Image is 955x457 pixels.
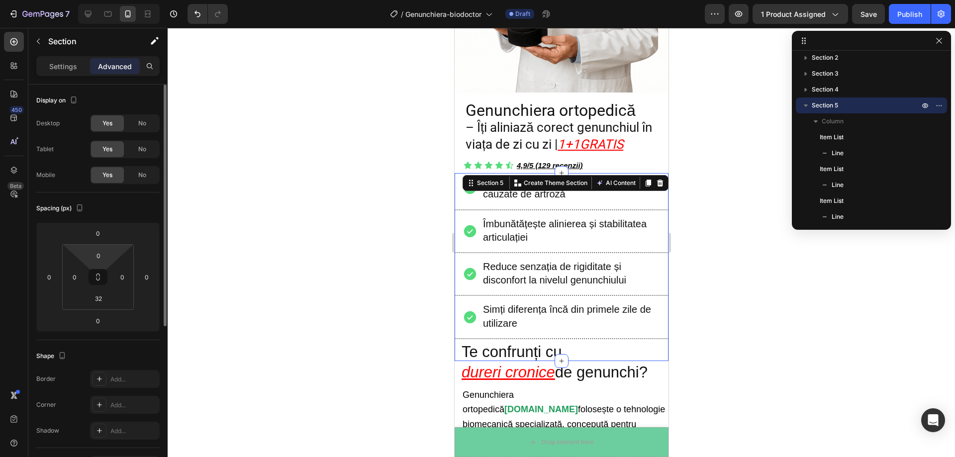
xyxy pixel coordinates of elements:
[98,61,132,72] p: Advanced
[405,9,481,19] span: Genunchiera-biodoctor
[110,427,157,436] div: Add...
[860,10,877,18] span: Save
[88,313,108,328] input: 0
[110,375,157,384] div: Add...
[7,182,24,190] div: Beta
[102,145,112,154] span: Yes
[36,350,68,363] div: Shape
[102,119,112,128] span: Yes
[832,148,844,158] span: Line
[36,202,86,215] div: Spacing (px)
[812,85,839,94] span: Section 4
[820,132,844,142] span: Item List
[138,119,146,128] span: No
[832,180,844,190] span: Line
[36,400,56,409] div: Corner
[4,4,74,24] button: 7
[89,291,108,306] input: 2xl
[822,116,844,126] span: Column
[9,106,24,114] div: 450
[812,53,838,63] span: Section 2
[138,171,146,180] span: No
[36,119,60,128] div: Desktop
[67,270,82,284] input: 0px
[42,270,57,284] input: 0
[188,4,228,24] div: Undo/Redo
[897,9,922,19] div: Publish
[139,270,154,284] input: 0
[88,226,108,241] input: 0
[820,196,844,206] span: Item List
[65,8,70,20] p: 7
[48,35,130,47] p: Section
[138,145,146,154] span: No
[36,171,55,180] div: Mobile
[49,61,77,72] p: Settings
[832,212,844,222] span: Line
[110,401,157,410] div: Add...
[89,248,108,263] input: 0px
[455,28,668,457] iframe: Design area
[102,171,112,180] span: Yes
[812,69,839,79] span: Section 3
[852,4,885,24] button: Save
[36,374,56,383] div: Border
[36,426,59,435] div: Shadow
[36,94,80,107] div: Display on
[812,100,838,110] span: Section 5
[820,164,844,174] span: Item List
[761,9,826,19] span: 1 product assigned
[889,4,931,24] button: Publish
[401,9,403,19] span: /
[115,270,130,284] input: 0px
[515,9,530,18] span: Draft
[36,145,54,154] div: Tablet
[921,408,945,432] div: Open Intercom Messenger
[753,4,848,24] button: 1 product assigned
